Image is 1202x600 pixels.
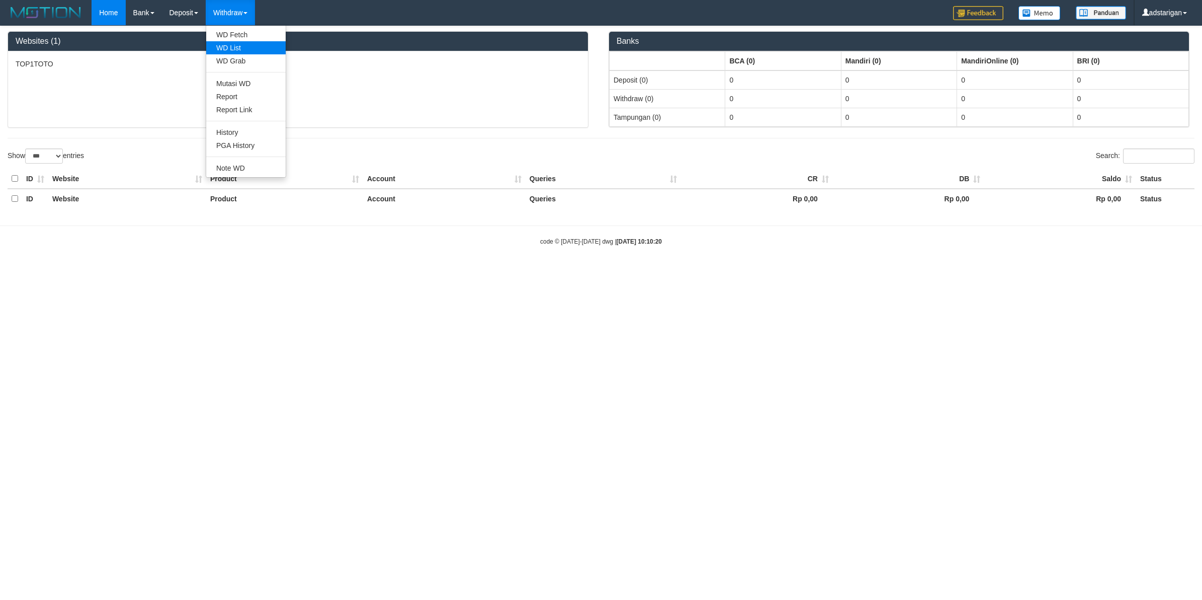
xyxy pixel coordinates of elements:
th: Account [363,169,526,189]
a: Mutasi WD [206,77,286,90]
th: Website [48,169,206,189]
td: 0 [841,70,957,90]
td: 0 [725,89,841,108]
th: Group: activate to sort column ascending [610,51,725,70]
img: Button%20Memo.svg [1018,6,1061,20]
td: 0 [841,108,957,126]
a: Report [206,90,286,103]
small: code © [DATE]-[DATE] dwg | [540,238,662,245]
td: 0 [957,89,1073,108]
a: WD Grab [206,54,286,67]
th: Website [48,189,206,208]
th: DB [833,169,985,189]
td: 0 [841,89,957,108]
th: ID [22,189,48,208]
label: Show entries [8,148,84,164]
td: Withdraw (0) [610,89,725,108]
th: ID [22,169,48,189]
th: Queries [526,189,681,208]
th: Queries [526,169,681,189]
a: WD List [206,41,286,54]
th: Rp 0,00 [833,189,985,208]
select: Showentries [25,148,63,164]
th: Group: activate to sort column ascending [725,51,841,70]
th: Rp 0,00 [984,189,1136,208]
h3: Websites (1) [16,37,580,46]
a: PGA History [206,139,286,152]
a: Note WD [206,162,286,175]
td: 0 [1073,89,1188,108]
img: MOTION_logo.png [8,5,84,20]
th: Status [1136,169,1194,189]
td: 0 [725,70,841,90]
td: 0 [1073,70,1188,90]
p: TOP1TOTO [16,59,580,69]
strong: [DATE] 10:10:20 [617,238,662,245]
th: Group: activate to sort column ascending [841,51,957,70]
th: Group: activate to sort column ascending [957,51,1073,70]
th: Product [206,169,363,189]
th: Status [1136,189,1194,208]
a: Report Link [206,103,286,116]
td: 0 [725,108,841,126]
td: Tampungan (0) [610,108,725,126]
h3: Banks [617,37,1181,46]
input: Search: [1123,148,1194,164]
th: Product [206,189,363,208]
a: History [206,126,286,139]
td: 0 [1073,108,1188,126]
img: panduan.png [1076,6,1126,20]
label: Search: [1096,148,1194,164]
td: 0 [957,70,1073,90]
th: Saldo [984,169,1136,189]
th: Rp 0,00 [681,189,833,208]
th: CR [681,169,833,189]
img: Feedback.jpg [953,6,1003,20]
th: Group: activate to sort column ascending [1073,51,1188,70]
a: WD Fetch [206,28,286,41]
td: 0 [957,108,1073,126]
th: Account [363,189,526,208]
td: Deposit (0) [610,70,725,90]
